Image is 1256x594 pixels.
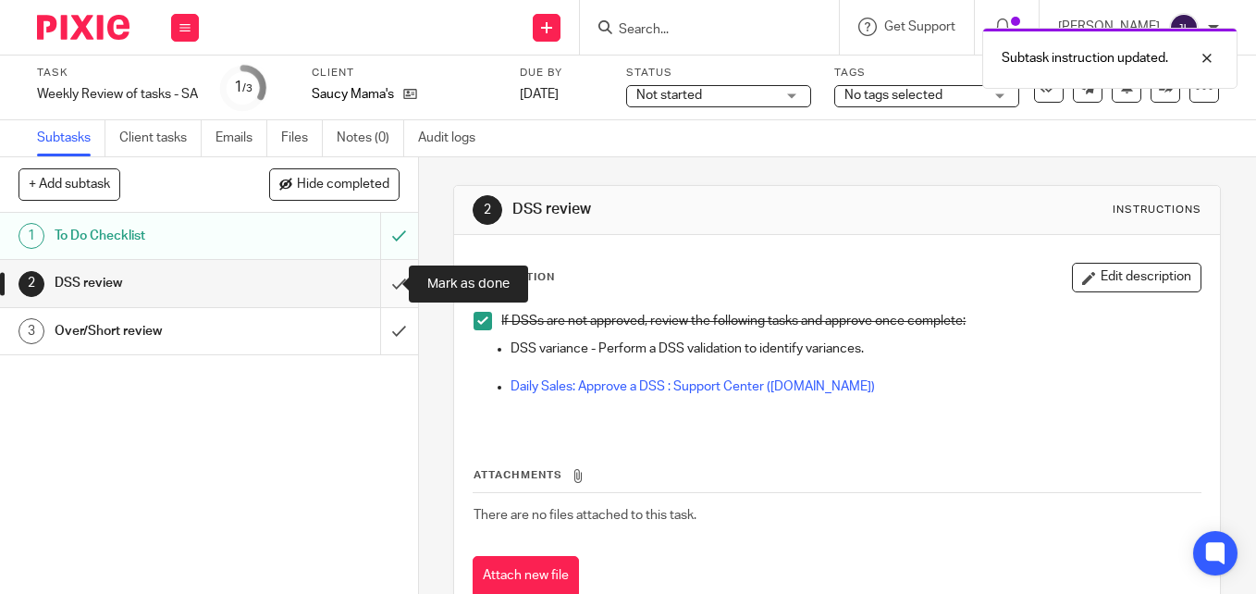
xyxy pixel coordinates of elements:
label: Client [312,66,497,80]
p: Subtask instruction updated. [1002,49,1168,68]
a: Audit logs [418,120,489,156]
h1: Over/Short review [55,317,259,345]
label: Task [37,66,198,80]
img: svg%3E [1169,13,1199,43]
span: No tags selected [844,89,942,102]
div: 2 [18,271,44,297]
div: Weekly Review of tasks - SA [37,85,198,104]
a: Notes (0) [337,120,404,156]
span: [DATE] [520,88,559,101]
span: Hide completed [297,178,389,192]
h1: To Do Checklist [55,222,259,250]
small: /3 [242,83,252,93]
button: Hide completed [269,168,400,200]
p: Description [473,270,555,285]
div: 3 [18,318,44,344]
a: Daily Sales: Approve a DSS : Support Center ([DOMAIN_NAME]) [511,380,875,393]
a: Files [281,120,323,156]
span: Attachments [474,470,562,480]
h1: DSS review [512,200,877,219]
input: Search [617,22,783,39]
span: There are no files attached to this task. [474,509,696,522]
span: Not started [636,89,702,102]
label: Due by [520,66,603,80]
div: Instructions [1113,203,1201,217]
a: Emails [215,120,267,156]
div: 1 [234,77,252,98]
p: DSS variance - Perform a DSS validation to identify variances. [511,340,1201,358]
p: Saucy Mama's [312,85,394,104]
label: Status [626,66,811,80]
img: Pixie [37,15,129,40]
div: 1 [18,223,44,249]
a: Client tasks [119,120,202,156]
p: If DSSs are not approved, review the following tasks and approve once complete: [501,312,1201,330]
button: Edit description [1072,263,1201,292]
a: Subtasks [37,120,105,156]
h1: DSS review [55,269,259,297]
div: 2 [473,195,502,225]
button: + Add subtask [18,168,120,200]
